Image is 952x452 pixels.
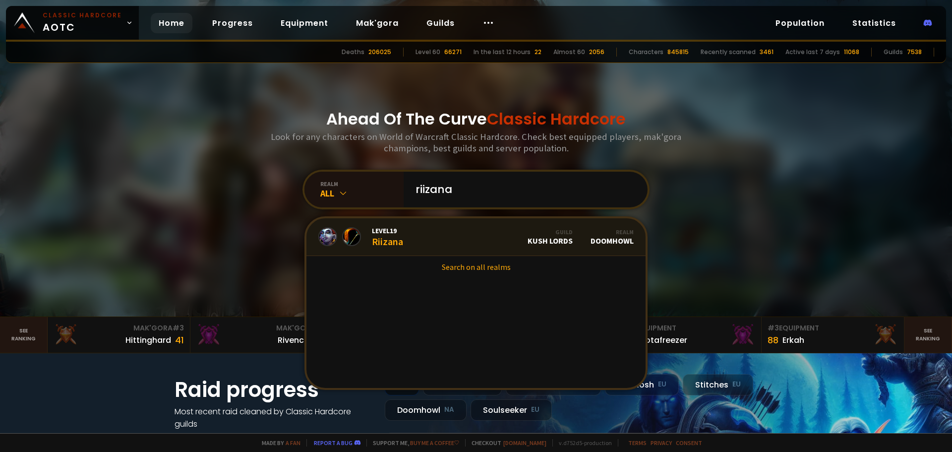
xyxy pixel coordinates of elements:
small: EU [732,380,741,389]
div: Nek'Rosh [605,374,679,395]
a: Buy me a coffee [410,439,459,447]
span: Level 19 [372,226,403,235]
a: #3Equipment88Erkah [762,317,904,353]
a: [DOMAIN_NAME] [503,439,546,447]
div: Equipment [625,323,755,333]
div: Rivench [278,334,309,346]
span: v. d752d5 - production [552,439,612,447]
div: Almost 60 [553,48,585,57]
div: 41 [175,333,184,347]
div: 845815 [667,48,689,57]
a: Classic HardcoreAOTC [6,6,139,40]
small: EU [531,405,539,415]
a: Level19RiizanaGuildKush LordsRealmDoomhowl [306,218,646,256]
span: # 3 [173,323,184,333]
div: Riizana [372,226,403,248]
a: Consent [676,439,702,447]
span: Support me, [366,439,459,447]
div: Level 60 [416,48,440,57]
div: Doomhowl [385,399,467,421]
h3: Look for any characters on World of Warcraft Classic Hardcore. Check best equipped players, mak'g... [267,131,685,154]
a: Home [151,13,192,33]
a: Guilds [418,13,463,33]
input: Search a character... [410,172,636,207]
div: Realm [591,228,634,236]
a: Population [768,13,833,33]
a: Report a bug [314,439,353,447]
div: In the last 12 hours [474,48,531,57]
div: 7538 [907,48,922,57]
span: Classic Hardcore [487,108,626,130]
span: # 3 [768,323,779,333]
small: Classic Hardcore [43,11,122,20]
div: 206025 [368,48,391,57]
div: Guild [528,228,573,236]
a: Privacy [651,439,672,447]
a: #2Equipment88Notafreezer [619,317,762,353]
a: Terms [628,439,647,447]
a: See all progress [175,431,239,442]
a: Seeranking [904,317,952,353]
div: Kush Lords [528,228,573,246]
a: Mak'Gora#2Rivench100 [190,317,333,353]
h1: Raid progress [175,374,373,405]
div: Recently scanned [701,48,756,57]
a: Equipment [273,13,336,33]
a: Mak'gora [348,13,407,33]
div: Stitches [683,374,753,395]
div: 2056 [589,48,604,57]
div: Equipment [768,323,898,333]
div: Guilds [884,48,903,57]
div: 11068 [844,48,859,57]
a: Statistics [844,13,904,33]
div: Mak'Gora [54,323,184,333]
div: 88 [768,333,778,347]
small: EU [658,380,666,389]
a: Progress [204,13,261,33]
span: Checkout [465,439,546,447]
a: a fan [286,439,300,447]
a: Search on all realms [306,256,646,278]
div: 66271 [444,48,462,57]
div: All [320,188,404,199]
div: Mak'Gora [196,323,327,333]
div: Hittinghard [125,334,171,346]
span: AOTC [43,11,122,35]
div: Soulseeker [471,399,552,421]
div: realm [320,180,404,188]
div: Doomhowl [591,228,634,246]
div: Erkah [782,334,804,346]
h4: Most recent raid cleaned by Classic Hardcore guilds [175,405,373,430]
div: Notafreezer [640,334,687,346]
small: NA [444,405,454,415]
span: Made by [256,439,300,447]
div: Active last 7 days [785,48,840,57]
div: 22 [535,48,541,57]
h1: Ahead Of The Curve [326,107,626,131]
a: Mak'Gora#3Hittinghard41 [48,317,190,353]
div: Deaths [342,48,364,57]
div: Characters [629,48,663,57]
div: 3461 [760,48,773,57]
